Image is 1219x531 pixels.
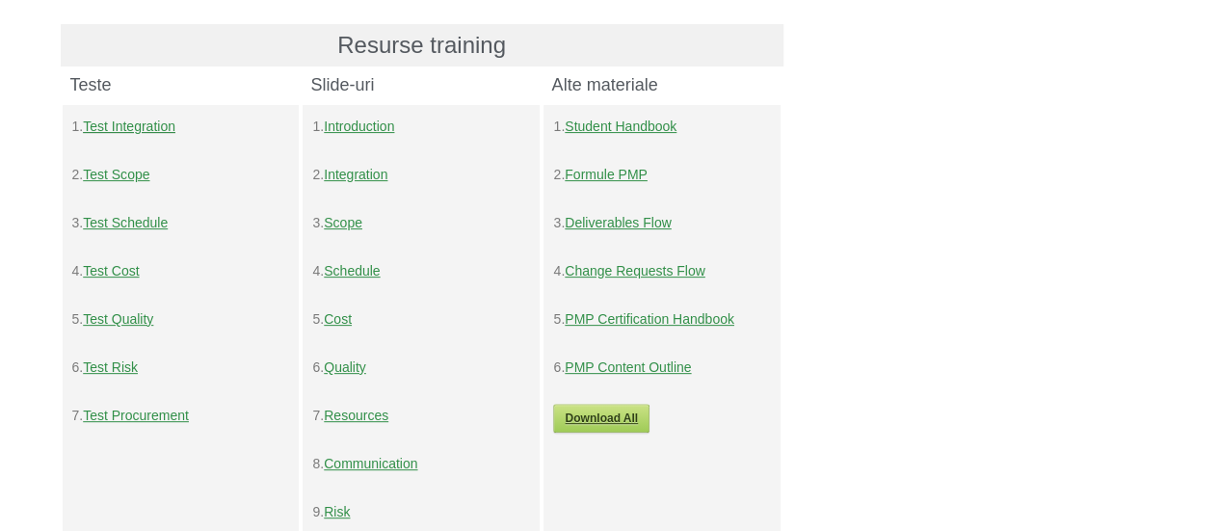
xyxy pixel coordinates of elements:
[553,356,771,380] p: 6.
[565,359,691,375] a: PMP Content Outline
[553,307,771,332] p: 5.
[324,167,387,182] a: Integration
[553,163,771,187] p: 2.
[312,211,530,235] p: 3.
[72,356,290,380] p: 6.
[312,163,530,187] p: 2.
[324,456,417,471] a: Communication
[565,311,734,327] a: PMP Certification Handbook
[565,263,705,279] a: Change Requests Flow
[83,311,153,327] a: Test Quality
[312,307,530,332] p: 5.
[83,119,175,134] a: Test Integration
[72,211,290,235] p: 3.
[310,76,532,93] h4: Slide-uri
[312,404,530,428] p: 7.
[553,259,771,283] p: 4.
[324,119,394,134] a: Introduction
[83,263,139,279] a: Test Cost
[312,452,530,476] p: 8.
[565,119,676,134] a: Student Handbook
[324,215,362,230] a: Scope
[83,359,138,375] a: Test Risk
[312,356,530,380] p: 6.
[312,115,530,139] p: 1.
[312,259,530,283] p: 4.
[565,167,648,182] a: Formule PMP
[83,408,189,423] a: Test Procurement
[553,404,649,433] a: Download All
[551,76,773,93] h4: Alte materiale
[72,404,290,428] p: 7.
[83,167,149,182] a: Test Scope
[324,311,352,327] a: Cost
[324,408,388,423] a: Resources
[83,215,168,230] a: Test Schedule
[553,211,771,235] p: 3.
[565,215,671,230] a: Deliverables Flow
[72,163,290,187] p: 2.
[72,307,290,332] p: 5.
[70,34,774,57] h3: Resurse training
[72,259,290,283] p: 4.
[324,263,380,279] a: Schedule
[324,359,366,375] a: Quality
[312,500,530,524] p: 9.
[553,115,771,139] p: 1.
[70,76,292,93] h4: Teste
[72,115,290,139] p: 1.
[324,504,350,519] a: Risk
